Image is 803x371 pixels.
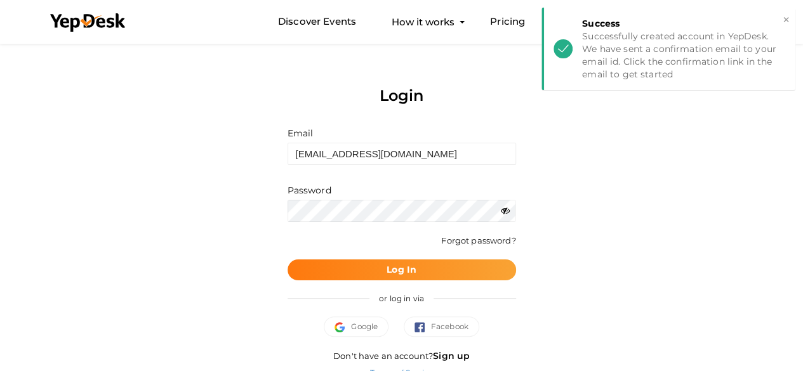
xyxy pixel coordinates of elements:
[404,316,479,337] button: Facebook
[278,10,356,34] a: Discover Events
[288,184,331,197] label: Password
[324,316,388,337] button: Google
[335,320,378,333] span: Google
[415,322,431,332] img: facebook.svg
[441,235,515,245] a: Forgot password?
[415,320,468,333] span: Facebook
[288,65,516,127] div: Login
[387,264,416,275] b: Log In
[288,143,516,165] input: ex: some@example.com
[490,10,525,34] a: Pricing
[288,259,516,280] button: Log In
[335,322,351,332] img: google.svg
[388,10,458,34] button: How it works
[369,284,434,313] span: or log in via
[582,17,786,30] div: Success
[333,351,470,361] span: Don't have an account?
[433,350,470,361] a: Sign up
[288,127,314,140] label: Email
[582,30,786,81] div: Successfully created account in YepDesk. We have sent a confirmation email to your email id. Clic...
[782,13,790,27] button: ×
